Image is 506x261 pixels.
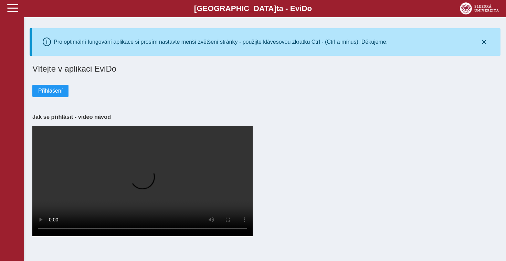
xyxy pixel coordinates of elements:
[302,4,307,13] span: D
[32,114,498,120] h3: Jak se přihlásit - video návod
[38,88,63,94] span: Přihlášení
[32,64,498,74] h1: Vítejte v aplikaci EviDo
[32,85,68,97] button: Přihlášení
[460,2,499,14] img: logo_web_su.png
[307,4,312,13] span: o
[54,39,388,45] div: Pro optimální fungování aplikace si prosím nastavte menší zvětšení stránky - použijte klávesovou ...
[21,4,485,13] b: [GEOGRAPHIC_DATA] a - Evi
[276,4,279,13] span: t
[32,126,253,236] video: Your browser does not support the video tag.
